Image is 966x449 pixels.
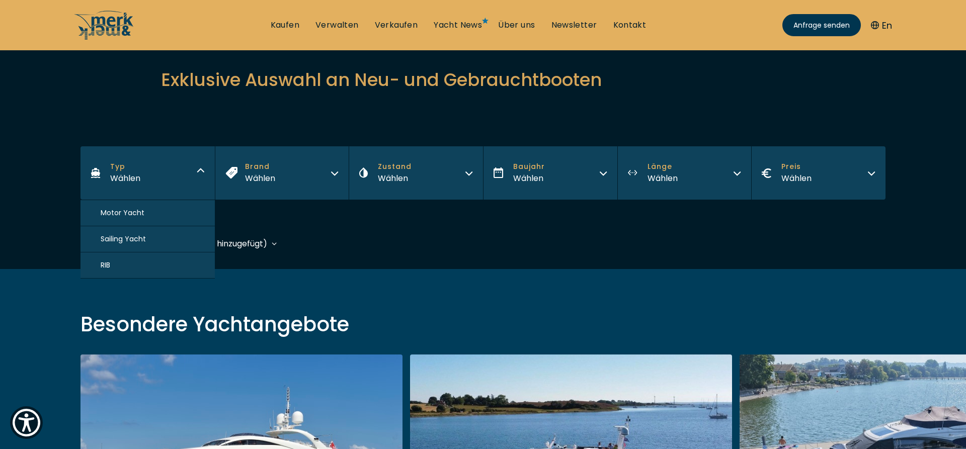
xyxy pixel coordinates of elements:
[80,200,215,226] button: Motor Yacht
[781,172,812,185] div: Wählen
[101,208,144,218] span: Motor Yacht
[245,161,275,172] span: Brand
[378,172,412,185] div: Wählen
[215,146,349,200] button: BrandWählen
[871,19,892,32] button: En
[483,146,617,200] button: BaujahrWählen
[80,226,215,252] button: Sailing Yacht
[793,20,850,31] span: Anfrage senden
[271,20,299,31] a: Kaufen
[781,161,812,172] span: Preis
[101,234,146,244] span: Sailing Yacht
[80,146,215,200] button: TypWählen
[80,252,215,279] button: RIB
[751,146,886,200] button: PreisWählen
[101,260,110,271] span: RIB
[245,172,275,185] div: Wählen
[10,406,43,439] button: Show Accessibility Preferences
[349,146,483,200] button: ZustandWählen
[648,161,678,172] span: Länge
[498,20,535,31] a: Über uns
[551,20,597,31] a: Newsletter
[315,20,359,31] a: Verwalten
[110,172,140,185] div: Wählen
[648,172,678,185] div: Wählen
[434,20,482,31] a: Yacht News
[375,20,418,31] a: Verkaufen
[613,20,647,31] a: Kontakt
[378,161,412,172] span: Zustand
[161,67,805,92] h2: Exklusive Auswahl an Neu- und Gebrauchtbooten
[782,14,861,36] a: Anfrage senden
[110,161,140,172] span: Typ
[513,161,545,172] span: Baujahr
[617,146,752,200] button: LängeWählen
[513,172,545,185] div: Wählen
